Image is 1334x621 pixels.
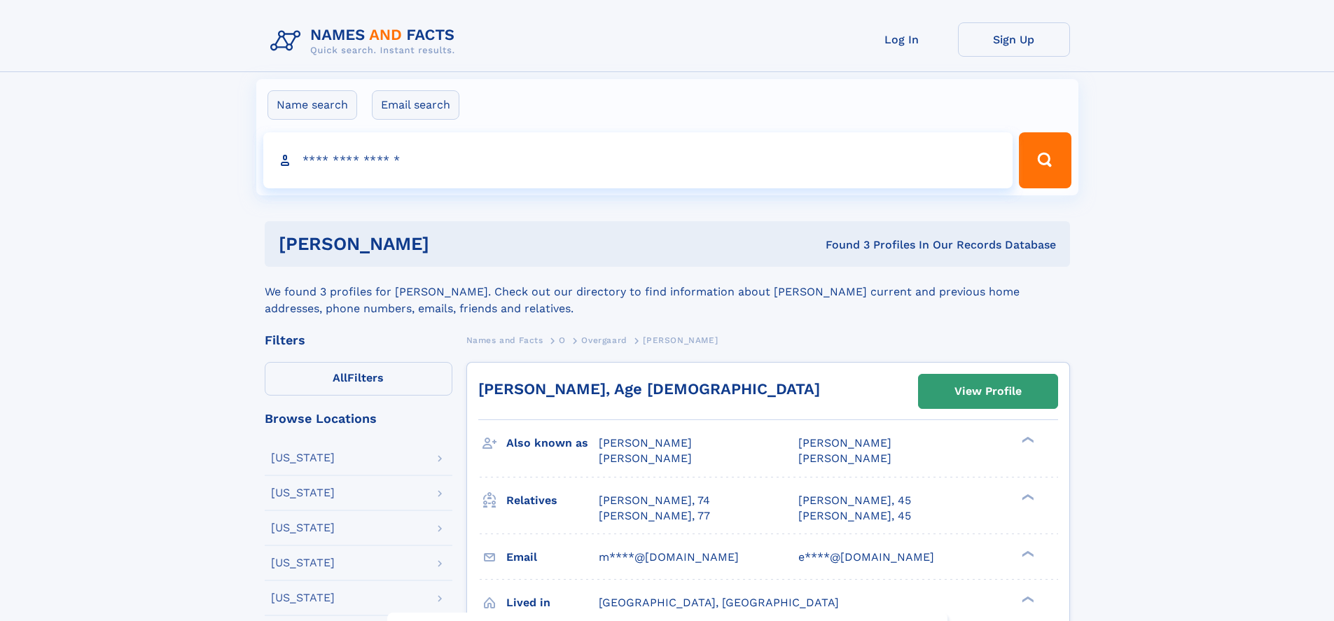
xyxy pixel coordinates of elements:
[263,132,1013,188] input: search input
[506,545,599,569] h3: Email
[1018,549,1035,558] div: ❯
[919,375,1057,408] a: View Profile
[268,90,357,120] label: Name search
[954,375,1022,407] div: View Profile
[271,557,335,568] div: [US_STATE]
[599,452,692,465] span: [PERSON_NAME]
[372,90,459,120] label: Email search
[279,235,627,253] h1: [PERSON_NAME]
[466,331,543,349] a: Names and Facts
[265,22,466,60] img: Logo Names and Facts
[559,331,566,349] a: O
[627,237,1056,253] div: Found 3 Profiles In Our Records Database
[506,431,599,455] h3: Also known as
[265,334,452,347] div: Filters
[1018,492,1035,501] div: ❯
[265,267,1070,317] div: We found 3 profiles for [PERSON_NAME]. Check out our directory to find information about [PERSON_...
[581,331,627,349] a: Overgaard
[559,335,566,345] span: O
[599,436,692,449] span: [PERSON_NAME]
[798,493,911,508] a: [PERSON_NAME], 45
[506,591,599,615] h3: Lived in
[271,592,335,603] div: [US_STATE]
[643,335,718,345] span: [PERSON_NAME]
[1018,594,1035,603] div: ❯
[798,436,891,449] span: [PERSON_NAME]
[265,362,452,396] label: Filters
[599,596,839,609] span: [GEOGRAPHIC_DATA], [GEOGRAPHIC_DATA]
[265,412,452,425] div: Browse Locations
[798,508,911,524] a: [PERSON_NAME], 45
[798,452,891,465] span: [PERSON_NAME]
[1019,132,1071,188] button: Search Button
[599,493,710,508] a: [PERSON_NAME], 74
[1018,435,1035,445] div: ❯
[333,371,347,384] span: All
[506,489,599,512] h3: Relatives
[846,22,958,57] a: Log In
[271,487,335,498] div: [US_STATE]
[271,522,335,533] div: [US_STATE]
[478,380,820,398] a: [PERSON_NAME], Age [DEMOGRAPHIC_DATA]
[581,335,627,345] span: Overgaard
[958,22,1070,57] a: Sign Up
[599,508,710,524] a: [PERSON_NAME], 77
[271,452,335,463] div: [US_STATE]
